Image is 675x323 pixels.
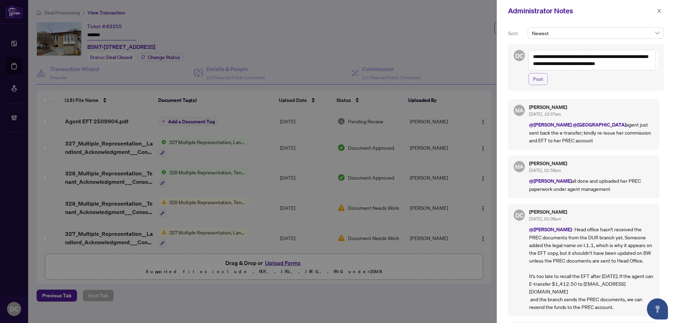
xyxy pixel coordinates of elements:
[529,209,654,214] h5: [PERSON_NAME]
[508,6,655,16] div: Administrator Notes
[528,73,548,85] button: Post
[657,8,662,13] span: close
[529,177,654,193] p: all done and uploaded her PREC paperwork under agent management
[515,51,523,60] span: DC
[529,121,654,144] p: agent just sent back the e-transfer; kindly re-issue her commission and EFT to her PREC account
[529,105,654,110] h5: [PERSON_NAME]
[647,298,668,319] button: Open asap
[529,168,561,173] span: [DATE], 01:58pm
[529,216,561,221] span: [DATE], 01:08pm
[532,28,660,38] span: Newest
[533,73,543,85] span: Post
[515,210,523,220] span: DC
[573,121,626,128] span: @[GEOGRAPHIC_DATA]
[529,161,654,166] h5: [PERSON_NAME]
[515,162,523,171] span: MA
[529,121,572,128] span: @[PERSON_NAME]
[515,106,523,115] span: MA
[529,226,572,233] span: @[PERSON_NAME]
[529,177,572,184] span: @[PERSON_NAME]
[529,111,561,117] span: [DATE], 10:37am
[529,225,654,311] p: - Head office hasn't received the PREC documents from the DUR branch yet. Someone added the legal...
[508,30,525,37] p: Sort:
